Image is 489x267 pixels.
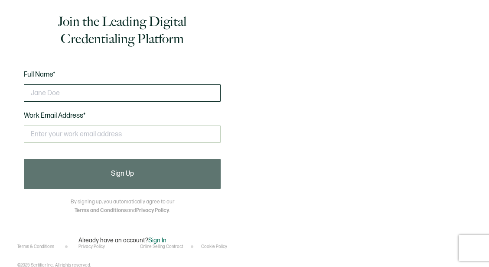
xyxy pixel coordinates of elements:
span: Sign In [148,237,166,244]
h1: Join the Leading Digital Credentialing Platform [24,13,221,48]
a: Terms and Conditions [75,207,127,214]
a: Cookie Policy [201,244,227,249]
input: Enter your work email address [24,125,221,143]
p: By signing up, you automatically agree to our and . [71,198,174,215]
button: Sign Up [24,159,221,189]
input: Jane Doe [24,84,221,102]
span: Full Name* [24,71,55,79]
p: Already have an account? [78,237,166,244]
a: Privacy Policy [136,207,169,214]
span: Sign Up [111,170,134,177]
a: Online Selling Contract [140,244,183,249]
span: Work Email Address* [24,112,86,120]
a: Terms & Conditions [17,244,54,249]
a: Privacy Policy [78,244,105,249]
